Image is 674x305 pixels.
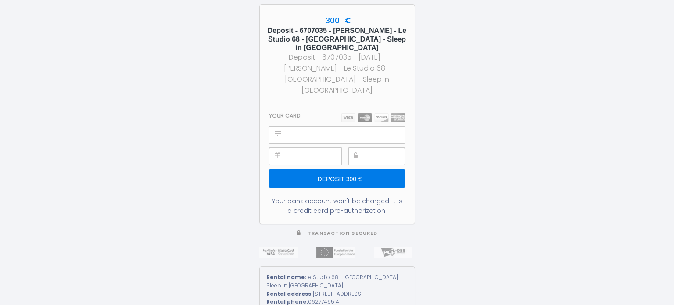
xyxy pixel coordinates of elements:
[341,113,405,122] img: carts.png
[269,196,405,215] div: Your bank account won't be charged. It is a credit card pre-authorization.
[323,15,351,26] span: 300 €
[269,112,301,119] h3: Your card
[266,290,408,298] div: [STREET_ADDRESS]
[289,148,341,165] iframe: Secure payment input frame
[266,273,408,290] div: Le Studio 68 - [GEOGRAPHIC_DATA] - Sleep in [GEOGRAPHIC_DATA]
[268,26,407,52] h5: Deposit - 6707035 - [PERSON_NAME] - Le Studio 68 - [GEOGRAPHIC_DATA] - Sleep in [GEOGRAPHIC_DATA]
[266,273,306,281] strong: Rental name:
[269,169,405,188] input: Deposit 300 €
[266,290,313,298] strong: Rental address:
[289,127,404,143] iframe: Secure payment input frame
[268,52,407,96] div: Deposit - 6707035 - [DATE] - [PERSON_NAME] - Le Studio 68 - [GEOGRAPHIC_DATA] - Sleep in [GEOGRAP...
[368,148,405,165] iframe: Secure payment input frame
[308,230,377,237] span: Transaction secured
